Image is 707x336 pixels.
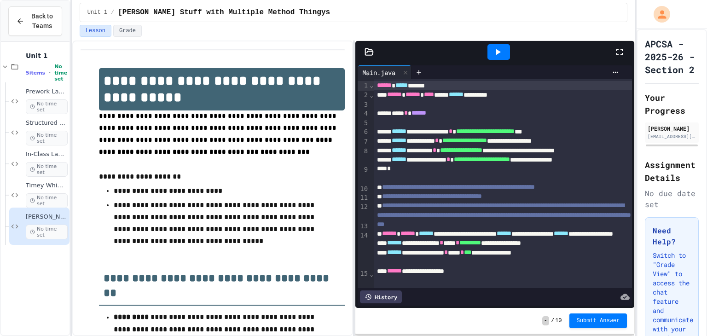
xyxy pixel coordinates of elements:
[648,133,696,140] div: [EMAIL_ADDRESS][DOMAIN_NAME]
[358,65,411,79] div: Main.java
[358,119,369,128] div: 5
[26,225,68,239] span: No time set
[26,52,68,60] span: Unit 1
[358,137,369,147] div: 7
[26,88,68,96] span: Prework Lab - Introducing Errors
[8,6,62,36] button: Back to Teams
[113,25,142,37] button: Grade
[358,269,369,289] div: 15
[358,100,369,110] div: 3
[569,313,627,328] button: Submit Answer
[358,91,369,100] div: 2
[668,299,698,327] iframe: chat widget
[645,91,699,117] h2: Your Progress
[358,231,369,269] div: 14
[118,7,330,18] span: Mathy Stuff with Multiple Method Thingys
[26,151,68,158] span: In-Class Lab: [PERSON_NAME] Stuff
[555,317,562,324] span: 10
[26,162,68,177] span: No time set
[653,225,691,247] h3: Need Help?
[358,203,369,222] div: 12
[49,69,51,76] span: •
[26,182,68,190] span: Timey Whimey Stuff
[631,259,698,298] iframe: chat widget
[358,147,369,165] div: 8
[645,158,699,184] h2: Assignment Details
[26,99,68,114] span: No time set
[644,4,672,25] div: My Account
[358,81,369,91] div: 1
[358,222,369,232] div: 13
[369,91,374,98] span: Fold line
[648,124,696,133] div: [PERSON_NAME]
[645,188,699,210] div: No due date set
[369,81,374,89] span: Fold line
[358,127,369,137] div: 6
[358,165,369,185] div: 9
[54,64,68,82] span: No time set
[26,131,68,145] span: No time set
[30,12,54,31] span: Back to Teams
[358,185,369,194] div: 10
[358,109,369,119] div: 4
[26,213,68,221] span: [PERSON_NAME] Stuff with Multiple Method Thingys
[369,270,374,278] span: Fold line
[87,9,107,16] span: Unit 1
[542,316,549,325] span: -
[111,9,114,16] span: /
[26,70,45,76] span: 5 items
[358,193,369,203] div: 11
[80,25,111,37] button: Lesson
[26,119,68,127] span: Structured Output
[360,290,402,303] div: History
[26,193,68,208] span: No time set
[577,317,620,324] span: Submit Answer
[645,37,699,76] h1: APCSA - 2025-26 - Section 2
[358,68,400,77] div: Main.java
[551,317,554,324] span: /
